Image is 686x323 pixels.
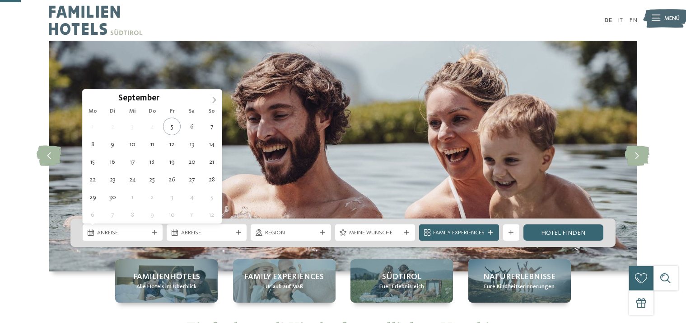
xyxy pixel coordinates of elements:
[133,271,200,283] span: Familienhotels
[143,153,161,171] span: September 18, 2025
[143,188,161,206] span: Oktober 2, 2025
[233,259,336,303] a: Kinderfreundliches Hotel in Südtirol mit Pool gesucht? Family Experiences Urlaub auf Maß
[122,109,142,114] span: Mi
[382,271,421,283] span: Südtirol
[203,188,220,206] span: Oktober 5, 2025
[244,271,324,283] span: Family Experiences
[143,171,161,188] span: September 25, 2025
[604,17,612,24] a: DE
[265,229,317,237] span: Region
[618,17,623,24] a: IT
[183,153,201,171] span: September 20, 2025
[664,14,680,23] span: Menü
[142,109,162,114] span: Do
[84,171,102,188] span: September 22, 2025
[523,224,603,241] a: Hotel finden
[124,206,141,223] span: Oktober 8, 2025
[118,95,159,103] span: September
[104,135,121,153] span: September 9, 2025
[124,118,141,135] span: September 3, 2025
[97,229,149,237] span: Anreise
[183,118,201,135] span: September 6, 2025
[483,271,555,283] span: Naturerlebnisse
[163,171,181,188] span: September 26, 2025
[143,135,161,153] span: September 11, 2025
[124,135,141,153] span: September 10, 2025
[183,171,201,188] span: September 27, 2025
[136,283,196,291] span: Alle Hotels im Überblick
[163,153,181,171] span: September 19, 2025
[104,206,121,223] span: Oktober 7, 2025
[183,135,201,153] span: September 13, 2025
[266,283,303,291] span: Urlaub auf Maß
[163,118,181,135] span: September 5, 2025
[629,17,637,24] a: EN
[182,109,202,114] span: Sa
[104,118,121,135] span: September 2, 2025
[49,41,637,271] img: Kinderfreundliches Hotel in Südtirol mit Pool gesucht?
[484,283,555,291] span: Eure Kindheitserinnerungen
[84,135,102,153] span: September 8, 2025
[379,283,424,291] span: Euer Erlebnisreich
[115,259,218,303] a: Kinderfreundliches Hotel in Südtirol mit Pool gesucht? Familienhotels Alle Hotels im Überblick
[350,259,453,303] a: Kinderfreundliches Hotel in Südtirol mit Pool gesucht? Südtirol Euer Erlebnisreich
[83,109,103,114] span: Mo
[104,153,121,171] span: September 16, 2025
[143,206,161,223] span: Oktober 9, 2025
[433,229,485,237] span: Family Experiences
[163,188,181,206] span: Oktober 3, 2025
[203,206,220,223] span: Oktober 12, 2025
[163,206,181,223] span: Oktober 10, 2025
[124,171,141,188] span: September 24, 2025
[104,188,121,206] span: September 30, 2025
[183,206,201,223] span: Oktober 11, 2025
[84,188,102,206] span: September 29, 2025
[183,188,201,206] span: Oktober 4, 2025
[159,93,189,103] input: Year
[143,118,161,135] span: September 4, 2025
[124,188,141,206] span: Oktober 1, 2025
[104,171,121,188] span: September 23, 2025
[203,135,220,153] span: September 14, 2025
[203,118,220,135] span: September 7, 2025
[162,109,182,114] span: Fr
[84,118,102,135] span: September 1, 2025
[349,229,401,237] span: Meine Wünsche
[203,153,220,171] span: September 21, 2025
[84,206,102,223] span: Oktober 6, 2025
[84,153,102,171] span: September 15, 2025
[124,153,141,171] span: September 17, 2025
[203,171,220,188] span: September 28, 2025
[468,259,571,303] a: Kinderfreundliches Hotel in Südtirol mit Pool gesucht? Naturerlebnisse Eure Kindheitserinnerungen
[163,135,181,153] span: September 12, 2025
[103,109,122,114] span: Di
[202,109,222,114] span: So
[181,229,233,237] span: Abreise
